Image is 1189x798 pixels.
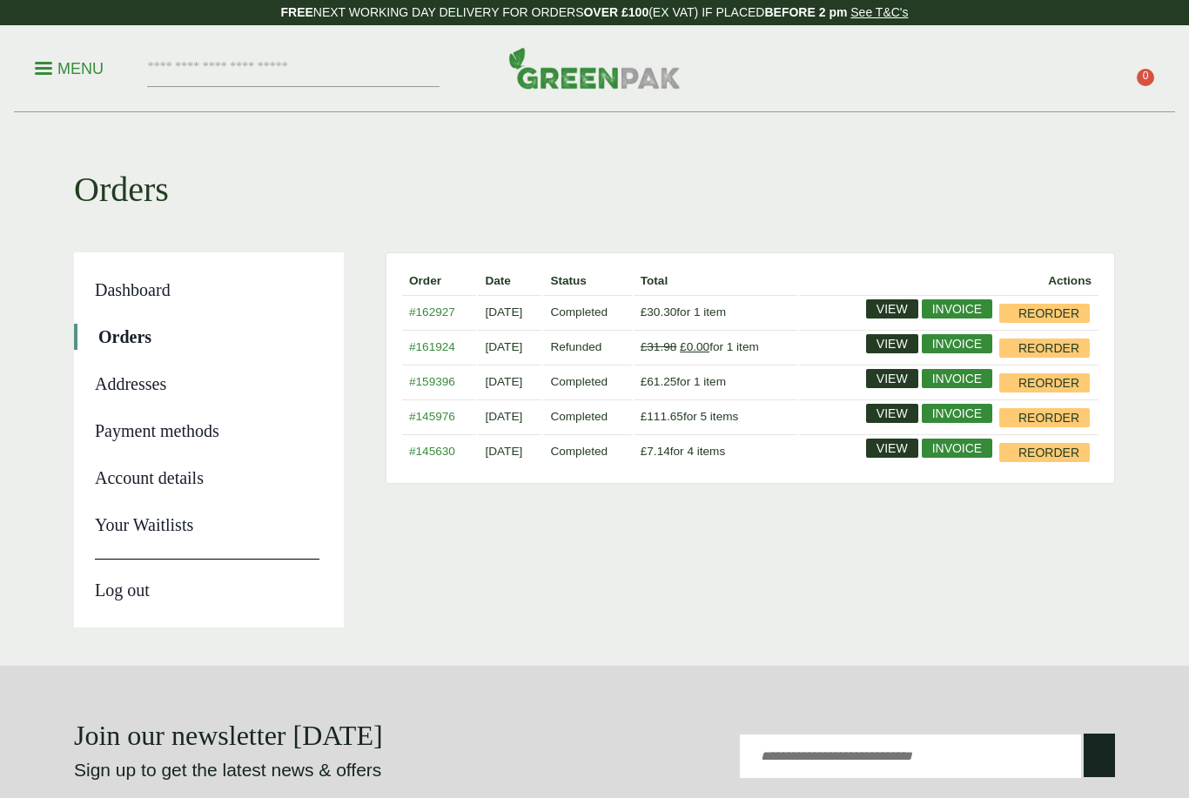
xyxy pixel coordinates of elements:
[932,338,983,350] span: Invoice
[932,407,983,419] span: Invoice
[583,5,648,19] strong: OVER £100
[1018,307,1079,319] span: Reorder
[641,305,677,319] span: 30.30
[1018,377,1079,389] span: Reorder
[35,58,104,76] a: Menu
[634,330,798,363] td: for 1 item
[641,375,677,388] span: 61.25
[1018,412,1079,424] span: Reorder
[485,410,522,423] time: [DATE]
[922,439,993,458] a: Invoice
[922,404,993,423] a: Invoice
[95,371,319,397] a: Addresses
[877,303,908,315] span: View
[409,410,455,423] a: #145976
[641,340,677,353] del: £31.98
[550,274,587,287] span: Status
[74,720,383,751] strong: Join our newsletter [DATE]
[409,340,455,353] a: #161924
[932,372,983,385] span: Invoice
[877,338,908,350] span: View
[922,334,993,353] a: Invoice
[485,274,510,287] span: Date
[877,407,908,419] span: View
[680,340,709,353] span: 0.00
[543,330,631,363] td: Refunded
[95,465,319,491] a: Account details
[1137,69,1154,86] span: 0
[543,399,631,433] td: Completed
[877,372,908,385] span: View
[95,277,319,303] a: Dashboard
[634,399,798,433] td: for 5 items
[641,410,648,423] span: £
[932,442,983,454] span: Invoice
[409,375,455,388] a: #159396
[641,305,648,319] span: £
[999,373,1090,392] a: Reorder
[641,375,648,388] span: £
[922,299,993,319] a: Invoice
[866,439,918,458] a: View
[850,5,908,19] a: See T&C's
[508,47,681,89] img: GreenPak Supplies
[35,58,104,79] p: Menu
[641,445,670,458] span: 7.14
[543,365,631,398] td: Completed
[922,369,993,388] a: Invoice
[641,445,648,458] span: £
[95,512,319,538] a: Your Waitlists
[999,339,1090,358] a: Reorder
[999,408,1090,427] a: Reorder
[932,303,983,315] span: Invoice
[634,434,798,467] td: for 4 items
[409,274,441,287] span: Order
[634,365,798,398] td: for 1 item
[1018,446,1079,459] span: Reorder
[999,304,1090,323] a: Reorder
[485,305,522,319] time: [DATE]
[866,299,918,319] a: View
[95,559,319,603] a: Log out
[641,274,668,287] span: Total
[485,375,522,388] time: [DATE]
[74,113,1115,211] h1: Orders
[641,410,683,423] span: 111.65
[866,369,918,388] a: View
[866,334,918,353] a: View
[74,756,542,784] p: Sign up to get the latest news & offers
[1048,274,1092,287] span: Actions
[543,434,631,467] td: Completed
[409,305,455,319] a: #162927
[999,443,1090,462] a: Reorder
[95,418,319,444] a: Payment methods
[485,445,522,458] time: [DATE]
[409,445,455,458] a: #145630
[485,340,522,353] time: [DATE]
[280,5,312,19] strong: FREE
[680,340,687,353] span: £
[877,442,908,454] span: View
[866,404,918,423] a: View
[1018,342,1079,354] span: Reorder
[634,295,798,328] td: for 1 item
[764,5,847,19] strong: BEFORE 2 pm
[543,295,631,328] td: Completed
[98,324,319,350] a: Orders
